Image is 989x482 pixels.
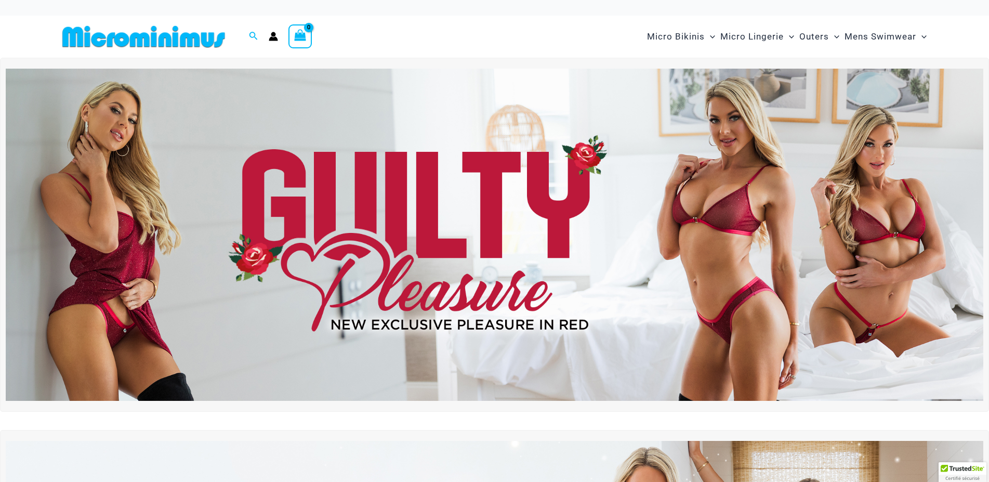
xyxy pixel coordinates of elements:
a: Micro BikinisMenu ToggleMenu Toggle [644,21,718,53]
span: Mens Swimwear [845,23,916,50]
a: View Shopping Cart, empty [288,24,312,48]
a: Search icon link [249,30,258,43]
img: MM SHOP LOGO FLAT [58,25,229,48]
a: OutersMenu ToggleMenu Toggle [797,21,842,53]
span: Micro Bikinis [647,23,705,50]
a: Mens SwimwearMenu ToggleMenu Toggle [842,21,929,53]
span: Menu Toggle [829,23,839,50]
span: Outers [799,23,829,50]
span: Micro Lingerie [720,23,784,50]
div: TrustedSite Certified [939,462,986,482]
nav: Site Navigation [643,19,931,54]
span: Menu Toggle [784,23,794,50]
span: Menu Toggle [916,23,927,50]
img: Guilty Pleasures Red Lingerie [6,69,983,401]
a: Micro LingerieMenu ToggleMenu Toggle [718,21,797,53]
a: Account icon link [269,32,278,41]
span: Menu Toggle [705,23,715,50]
